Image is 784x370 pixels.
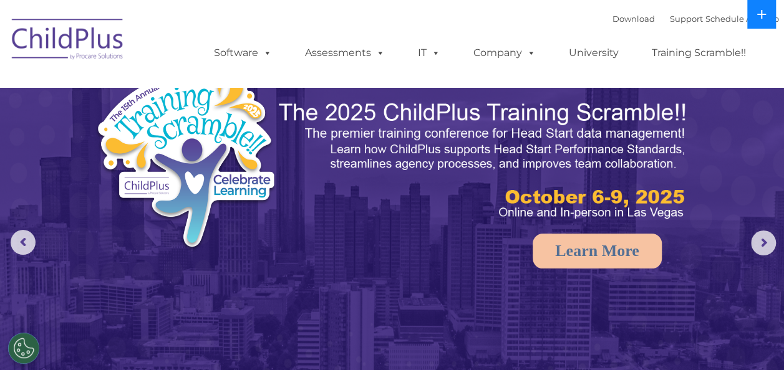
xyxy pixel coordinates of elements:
[173,133,226,143] span: Phone number
[461,40,548,65] a: Company
[201,40,284,65] a: Software
[612,14,779,24] font: |
[705,14,779,24] a: Schedule A Demo
[670,14,703,24] a: Support
[533,234,662,268] a: Learn More
[173,82,211,92] span: Last name
[8,333,39,364] button: Cookies Settings
[639,40,758,65] a: Training Scramble!!
[293,40,397,65] a: Assessments
[405,40,453,65] a: IT
[6,10,130,72] img: ChildPlus by Procare Solutions
[556,40,631,65] a: University
[612,14,655,24] a: Download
